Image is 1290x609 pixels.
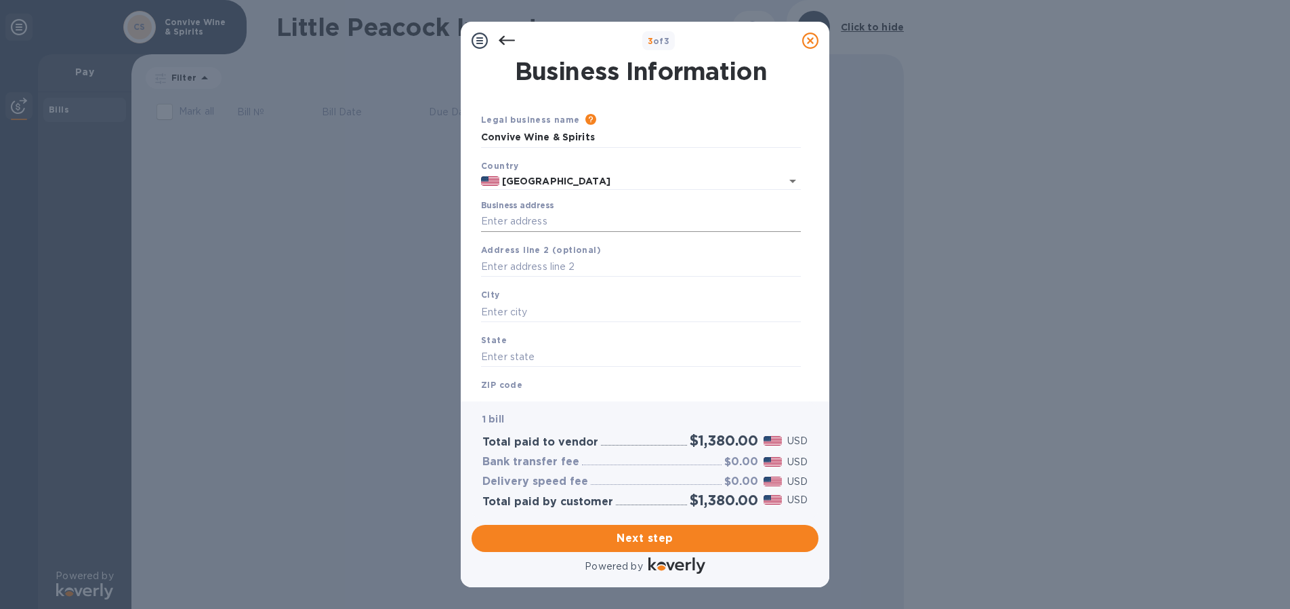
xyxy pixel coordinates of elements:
input: Enter state [481,347,801,368]
h3: $0.00 [724,456,758,469]
input: Enter address [481,212,801,232]
h2: $1,380.00 [690,432,758,449]
b: Address line 2 (optional) [481,245,601,255]
span: Next step [482,530,808,547]
b: City [481,290,500,300]
h3: Delivery speed fee [482,475,588,488]
label: Business address [481,202,554,210]
img: Logo [648,557,705,574]
h3: $0.00 [724,475,758,488]
h3: Total paid to vendor [482,436,598,449]
p: USD [787,475,808,489]
button: Next step [472,525,818,552]
b: State [481,335,507,345]
b: of 3 [648,36,670,46]
h3: Total paid by customer [482,496,613,509]
input: Select country [499,173,763,190]
p: Powered by [585,559,642,574]
input: Enter city [481,302,801,322]
input: Enter address line 2 [481,257,801,277]
img: USD [764,436,782,446]
img: US [481,176,499,186]
h2: $1,380.00 [690,492,758,509]
b: Country [481,161,519,171]
img: USD [764,477,782,486]
button: Open [783,172,802,191]
img: USD [764,457,782,467]
p: USD [787,493,808,507]
p: USD [787,455,808,469]
b: 1 bill [482,414,504,425]
span: 3 [648,36,653,46]
input: Enter legal business name [481,127,801,148]
b: ZIP code [481,380,522,390]
h3: Bank transfer fee [482,456,579,469]
b: Legal business name [481,115,580,125]
h1: Business Information [478,57,804,85]
img: USD [764,495,782,505]
p: USD [787,434,808,448]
